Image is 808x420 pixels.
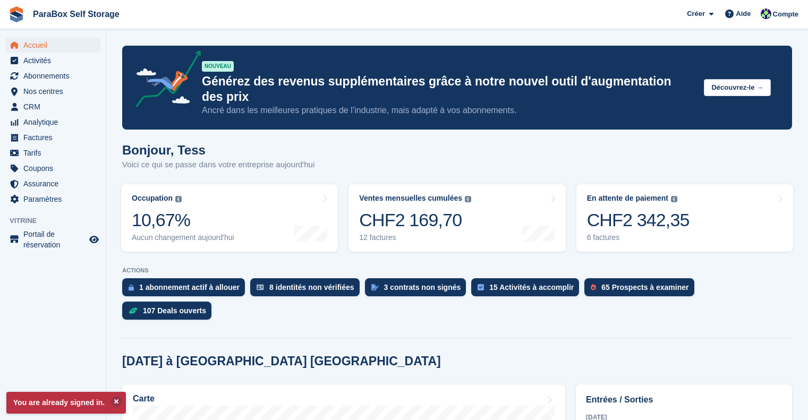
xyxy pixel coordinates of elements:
a: menu [5,99,100,114]
a: menu [5,38,100,53]
span: Paramètres [23,192,87,207]
div: CHF2 342,35 [587,209,690,231]
img: contract_signature_icon-13c848040528278c33f63329250d36e43548de30e8caae1d1a13099fd9432cc5.svg [371,284,379,290]
a: 1 abonnement actif à allouer [122,278,250,302]
span: Vitrine [10,216,106,226]
div: CHF2 169,70 [359,209,471,231]
button: Découvrez-le → [704,79,771,97]
div: 8 identités non vérifiées [269,283,354,292]
img: task-75834270c22a3079a89374b754ae025e5fb1db73e45f91037f5363f120a921f8.svg [478,284,484,290]
a: 3 contrats non signés [365,278,472,302]
a: menu [5,192,100,207]
span: Activités [23,53,87,68]
a: ParaBox Self Storage [29,5,124,23]
img: stora-icon-8386f47178a22dfd0bd8f6a31ec36ba5ce8667c1dd55bd0f319d3a0aa187defe.svg [8,6,24,22]
img: icon-info-grey-7440780725fd019a000dd9b08b2336e03edf1995a4989e88bcd33f0948082b44.svg [671,196,677,202]
img: icon-info-grey-7440780725fd019a000dd9b08b2336e03edf1995a4989e88bcd33f0948082b44.svg [465,196,471,202]
div: NOUVEAU [202,61,234,72]
span: Créer [687,8,705,19]
a: Boutique d'aperçu [88,233,100,246]
div: Occupation [132,194,173,203]
img: active_subscription_to_allocate_icon-d502201f5373d7db506a760aba3b589e785aa758c864c3986d89f69b8ff3... [129,284,134,291]
span: Factures [23,130,87,145]
div: 10,67% [132,209,234,231]
img: verify_identity-adf6edd0f0f0b5bbfe63781bf79b02c33cf7c696d77639b501bdc392416b5a36.svg [257,284,264,290]
a: menu [5,115,100,130]
div: 12 factures [359,233,471,242]
span: Tarifs [23,145,87,160]
div: En attente de paiement [587,194,668,203]
a: menu [5,68,100,83]
a: menu [5,53,100,68]
a: menu [5,130,100,145]
span: Aide [736,8,751,19]
span: Analytique [23,115,87,130]
img: deal-1b604bf984904fb50ccaf53a9ad4b4a5d6e5aea283cecdc64d6e3604feb123c2.svg [129,307,138,314]
a: Occupation 10,67% Aucun changement aujourd'hui [121,184,338,252]
span: Assurance [23,176,87,191]
span: CRM [23,99,87,114]
a: 8 identités non vérifiées [250,278,365,302]
a: menu [5,176,100,191]
a: menu [5,145,100,160]
p: Voici ce qui se passe dans votre entreprise aujourd'hui [122,159,314,171]
h2: Carte [133,394,155,404]
span: Portail de réservation [23,229,87,250]
p: ACTIONS [122,267,792,274]
span: Coupons [23,161,87,176]
div: 65 Prospects à examiner [601,283,688,292]
span: Accueil [23,38,87,53]
img: price-adjustments-announcement-icon-8257ccfd72463d97f412b2fc003d46551f7dbcb40ab6d574587a9cd5c0d94... [127,50,201,111]
a: menu [5,229,100,250]
span: Compte [773,9,798,20]
p: You are already signed in. [6,392,126,414]
a: 65 Prospects à examiner [584,278,699,302]
div: Ventes mensuelles cumulées [359,194,462,203]
img: prospect-51fa495bee0391a8d652442698ab0144808aea92771e9ea1ae160a38d050c398.svg [591,284,596,290]
a: 15 Activités à accomplir [471,278,584,302]
p: Générez des revenus supplémentaires grâce à notre nouvel outil d'augmentation des prix [202,74,695,105]
a: menu [5,161,100,176]
div: 3 contrats non signés [384,283,461,292]
img: icon-info-grey-7440780725fd019a000dd9b08b2336e03edf1995a4989e88bcd33f0948082b44.svg [175,196,182,202]
div: 6 factures [587,233,690,242]
h1: Bonjour, Tess [122,143,314,157]
div: 15 Activités à accomplir [489,283,574,292]
span: Nos centres [23,84,87,99]
div: 1 abonnement actif à allouer [139,283,240,292]
img: Tess Bédat [761,8,771,19]
a: 107 Deals ouverts [122,302,217,325]
span: Abonnements [23,68,87,83]
a: menu [5,84,100,99]
p: Ancré dans les meilleures pratiques de l’industrie, mais adapté à vos abonnements. [202,105,695,116]
a: Ventes mensuelles cumulées CHF2 169,70 12 factures [348,184,565,252]
div: Aucun changement aujourd'hui [132,233,234,242]
h2: Entrées / Sorties [586,393,782,406]
a: En attente de paiement CHF2 342,35 6 factures [576,184,793,252]
div: 107 Deals ouverts [143,306,206,315]
h2: [DATE] à [GEOGRAPHIC_DATA] [GEOGRAPHIC_DATA] [122,354,441,368]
